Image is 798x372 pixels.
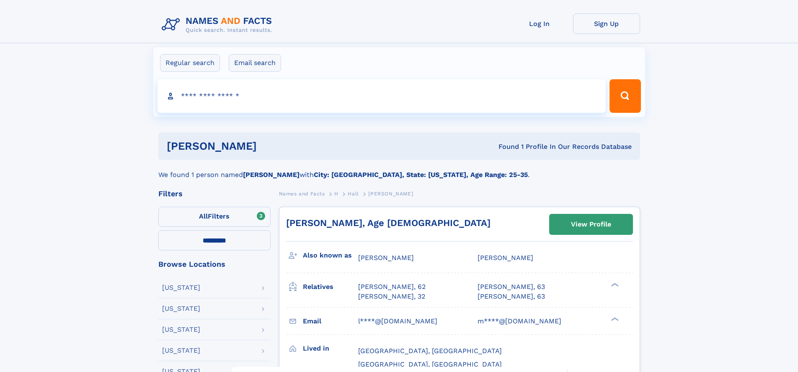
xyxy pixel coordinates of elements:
[358,292,425,301] a: [PERSON_NAME], 32
[303,341,358,356] h3: Lived in
[334,191,338,197] span: H
[229,54,281,72] label: Email search
[162,284,200,291] div: [US_STATE]
[506,13,573,34] a: Log In
[286,218,491,228] a: [PERSON_NAME], Age [DEMOGRAPHIC_DATA]
[609,79,640,113] button: Search Button
[573,13,640,34] a: Sign Up
[303,314,358,328] h3: Email
[358,254,414,262] span: [PERSON_NAME]
[478,282,545,291] a: [PERSON_NAME], 63
[162,326,200,333] div: [US_STATE]
[358,347,502,355] span: [GEOGRAPHIC_DATA], [GEOGRAPHIC_DATA]
[158,13,279,36] img: Logo Names and Facts
[162,347,200,354] div: [US_STATE]
[158,260,271,268] div: Browse Locations
[609,282,619,288] div: ❯
[478,292,545,301] a: [PERSON_NAME], 63
[478,254,533,262] span: [PERSON_NAME]
[158,190,271,198] div: Filters
[314,171,528,179] b: City: [GEOGRAPHIC_DATA], State: [US_STATE], Age Range: 25-35
[303,248,358,263] h3: Also known as
[303,280,358,294] h3: Relatives
[158,79,606,113] input: search input
[377,142,632,151] div: Found 1 Profile In Our Records Database
[199,212,208,220] span: All
[348,188,359,199] a: Hall
[158,160,640,180] div: We found 1 person named with .
[348,191,359,197] span: Hall
[167,141,378,151] h1: [PERSON_NAME]
[609,316,619,322] div: ❯
[358,282,426,291] a: [PERSON_NAME], 62
[571,215,611,234] div: View Profile
[550,214,633,234] a: View Profile
[158,207,271,227] label: Filters
[243,171,300,179] b: [PERSON_NAME]
[358,360,502,368] span: [GEOGRAPHIC_DATA], [GEOGRAPHIC_DATA]
[334,188,338,199] a: H
[160,54,220,72] label: Regular search
[279,188,325,199] a: Names and Facts
[368,191,413,197] span: [PERSON_NAME]
[162,305,200,312] div: [US_STATE]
